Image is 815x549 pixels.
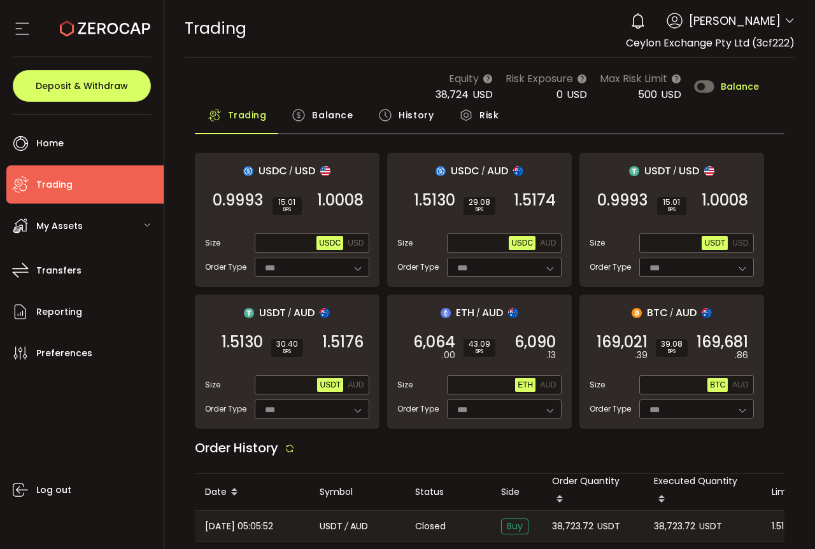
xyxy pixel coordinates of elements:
button: USDC [316,236,343,250]
span: 1.5176 [322,336,364,349]
span: Max Risk Limit [600,71,667,87]
em: / [670,307,674,319]
button: USD [730,236,751,250]
button: USDC [509,236,535,250]
span: Size [205,379,220,391]
span: 6,064 [413,336,455,349]
span: USD [295,163,315,179]
span: 39.08 [661,340,683,348]
span: 43.09 [469,340,490,348]
span: USDC [259,163,287,179]
span: USDT [644,163,671,179]
span: My Assets [36,217,83,235]
em: / [476,307,480,319]
span: 0.9993 [213,194,263,207]
span: AUD [348,380,364,389]
span: Closed [415,520,446,533]
span: AUD [732,380,748,389]
span: AUD [294,305,315,321]
i: BPS [469,206,490,214]
img: aud_portfolio.svg [508,308,518,318]
em: .13 [546,349,556,362]
span: USD [567,87,587,102]
span: 38,723.72 [654,519,695,534]
img: eth_portfolio.svg [441,308,451,318]
span: Ceylon Exchange Pty Ltd (3cf222) [626,36,795,50]
span: AUD [487,163,508,179]
span: USDC [451,163,479,179]
span: Balance [312,102,353,128]
button: AUD [345,378,366,392]
span: Reporting [36,303,82,321]
span: AUD [540,239,556,247]
span: USD [472,87,493,102]
span: Order Type [590,261,631,273]
span: Order Type [205,261,246,273]
span: USDT [320,380,341,389]
span: Preferences [36,344,92,363]
em: / [481,165,485,177]
span: Size [590,237,605,249]
button: Deposit & Withdraw [13,70,151,102]
img: usdt_portfolio.svg [629,166,639,176]
span: Trading [228,102,267,128]
em: .00 [442,349,455,362]
span: Buy [501,518,528,534]
span: 500 [638,87,657,102]
span: Size [397,237,413,249]
span: USDT [320,519,343,534]
div: Order Quantity [542,474,644,510]
div: Side [491,485,542,499]
em: / [344,519,348,534]
em: / [289,165,293,177]
i: BPS [661,348,683,356]
button: AUD [537,236,558,250]
span: USDC [511,239,533,247]
span: 169,681 [697,336,748,349]
button: BTC [707,378,728,392]
button: USDT [702,236,728,250]
img: aud_portfolio.svg [513,166,523,176]
span: Trading [36,176,73,194]
span: 1.0008 [317,194,364,207]
span: 15.01 [662,198,681,206]
span: USDC [319,239,341,247]
span: [PERSON_NAME] [689,12,781,29]
button: USD [345,236,366,250]
span: AUD [350,519,368,534]
button: USDT [317,378,343,392]
span: [DATE] 05:05:52 [205,519,273,534]
span: Order History [195,439,278,457]
span: Order Type [397,261,439,273]
span: ETH [518,380,533,389]
span: 0 [556,87,563,102]
span: 1.0008 [702,194,748,207]
span: 15.01 [278,198,297,206]
span: 1.5178 [772,519,795,534]
span: USDT [259,305,286,321]
img: aud_portfolio.svg [320,308,330,318]
span: 29.08 [469,198,490,206]
span: Risk Exposure [506,71,573,87]
img: usdt_portfolio.svg [244,308,254,318]
div: Executed Quantity [644,474,762,510]
span: Order Type [590,403,631,415]
span: BTC [710,380,725,389]
button: AUD [730,378,751,392]
span: USDT [699,519,722,534]
span: USD [348,239,364,247]
span: 1.5174 [514,194,556,207]
em: / [673,165,677,177]
span: Order Type [397,403,439,415]
span: USDT [597,519,620,534]
span: Home [36,134,64,153]
i: BPS [662,206,681,214]
span: USD [679,163,699,179]
span: Transfers [36,261,81,280]
span: USDT [704,239,725,247]
span: Order Type [205,403,246,415]
div: Symbol [309,485,405,499]
img: btc_portfolio.svg [632,308,642,318]
span: Size [397,379,413,391]
div: Date [195,482,309,503]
